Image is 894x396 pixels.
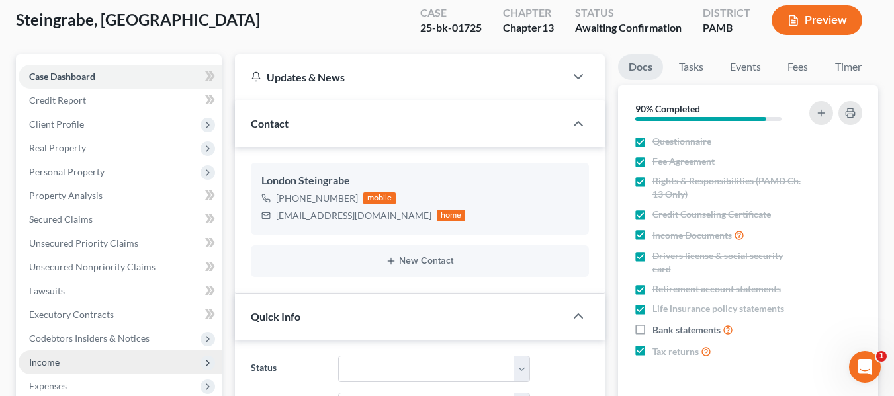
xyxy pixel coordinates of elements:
a: Timer [825,54,872,80]
div: District [703,5,750,20]
div: Updates & News [251,70,549,84]
span: Income Documents [652,229,732,242]
span: Retirement account statements [652,282,781,296]
div: Awaiting Confirmation [575,20,682,36]
span: Codebtors Insiders & Notices [29,333,150,344]
a: Unsecured Priority Claims [19,231,222,255]
label: Status [244,356,332,382]
div: 25-bk-01725 [420,20,482,36]
div: PAMB [703,20,750,36]
span: Client Profile [29,118,84,130]
span: Rights & Responsibilities (PAMD Ch. 13 Only) [652,175,802,201]
a: Docs [618,54,663,80]
a: Executory Contracts [19,303,222,327]
div: Chapter [503,20,554,36]
span: 1 [876,351,887,362]
span: Bank statements [652,323,721,337]
div: Chapter [503,5,554,20]
div: mobile [363,192,396,204]
a: Events [719,54,772,80]
button: Preview [772,5,862,35]
span: Income [29,356,60,368]
span: Fee Agreement [652,155,715,168]
a: Unsecured Nonpriority Claims [19,255,222,279]
div: [EMAIL_ADDRESS][DOMAIN_NAME] [276,209,431,222]
a: Case Dashboard [19,65,222,89]
span: Questionnaire [652,135,711,148]
a: Credit Report [19,89,222,112]
span: Drivers license & social security card [652,249,802,276]
button: New Contact [261,256,578,266]
span: Steingrabe, [GEOGRAPHIC_DATA] [16,10,260,29]
iframe: Intercom live chat [849,351,881,383]
a: Fees [777,54,819,80]
div: [PHONE_NUMBER] [276,192,358,205]
span: Contact [251,117,289,130]
strong: 90% Completed [635,103,700,114]
a: Secured Claims [19,208,222,231]
span: 13 [542,21,554,34]
span: Personal Property [29,166,105,177]
span: Unsecured Nonpriority Claims [29,261,156,272]
div: Case [420,5,482,20]
div: London Steingrabe [261,173,578,189]
span: Expenses [29,380,67,391]
span: Quick Info [251,310,300,323]
span: Unsecured Priority Claims [29,237,138,249]
span: Property Analysis [29,190,103,201]
span: Case Dashboard [29,71,95,82]
span: Secured Claims [29,214,93,225]
div: home [437,210,466,221]
span: Lawsuits [29,285,65,296]
span: Tax returns [652,345,699,358]
span: Executory Contracts [29,309,114,320]
a: Lawsuits [19,279,222,303]
span: Life insurance policy statements [652,302,784,315]
a: Tasks [668,54,714,80]
a: Property Analysis [19,184,222,208]
div: Status [575,5,682,20]
span: Real Property [29,142,86,153]
span: Credit Counseling Certificate [652,208,771,221]
span: Credit Report [29,95,86,106]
